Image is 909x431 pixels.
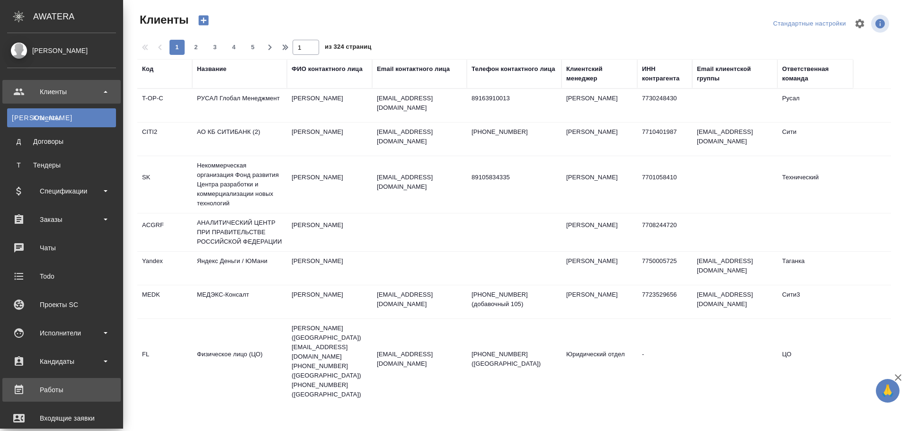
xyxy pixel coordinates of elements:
[192,89,287,122] td: РУСАЛ Глобал Менеджмент
[771,17,848,31] div: split button
[777,168,853,201] td: Технический
[637,345,692,378] td: -
[377,94,462,113] p: [EMAIL_ADDRESS][DOMAIN_NAME]
[777,285,853,318] td: Сити3
[192,156,287,213] td: Некоммерческая организация Фонд развития Центра разработки и коммерциализации новых технологий
[188,43,204,52] span: 2
[7,108,116,127] a: [PERSON_NAME]Клиенты
[7,132,116,151] a: ДДоговоры
[7,411,116,425] div: Входящие заявки
[472,173,557,182] p: 89105834335
[192,285,287,318] td: МЕДЭКС-Консалт
[287,285,372,318] td: [PERSON_NAME]
[137,123,192,156] td: CITI2
[137,252,192,285] td: Yandex
[292,64,363,74] div: ФИО контактного лица
[566,64,633,83] div: Клиентский менеджер
[137,345,192,378] td: FL
[472,94,557,103] p: 89163910013
[880,381,896,401] span: 🙏
[472,350,557,369] p: [PHONE_NUMBER] ([GEOGRAPHIC_DATA])
[7,383,116,397] div: Работы
[12,160,111,170] div: Тендеры
[2,378,121,402] a: Работы
[871,15,891,33] span: Посмотреть информацию
[7,45,116,56] div: [PERSON_NAME]
[561,345,637,378] td: Юридический отдел
[377,173,462,192] p: [EMAIL_ADDRESS][DOMAIN_NAME]
[188,40,204,55] button: 2
[192,123,287,156] td: АО КБ СИТИБАНК (2)
[642,64,687,83] div: ИНН контрагента
[637,123,692,156] td: 7710401987
[2,293,121,317] a: Проекты SC
[287,252,372,285] td: [PERSON_NAME]
[7,156,116,175] a: ТТендеры
[777,89,853,122] td: Русал
[226,40,241,55] button: 4
[637,168,692,201] td: 7701058410
[692,285,777,318] td: [EMAIL_ADDRESS][DOMAIN_NAME]
[7,298,116,312] div: Проекты SC
[637,252,692,285] td: 7750005725
[561,168,637,201] td: [PERSON_NAME]
[561,285,637,318] td: [PERSON_NAME]
[782,64,848,83] div: Ответственная команда
[7,241,116,255] div: Чаты
[561,216,637,249] td: [PERSON_NAME]
[287,89,372,122] td: [PERSON_NAME]
[192,12,215,28] button: Создать
[692,252,777,285] td: [EMAIL_ADDRESS][DOMAIN_NAME]
[777,252,853,285] td: Таганка
[12,137,111,146] div: Договоры
[637,285,692,318] td: 7723529656
[207,40,223,55] button: 3
[2,406,121,430] a: Входящие заявки
[226,43,241,52] span: 4
[377,290,462,309] p: [EMAIL_ADDRESS][DOMAIN_NAME]
[142,64,153,74] div: Код
[287,216,372,249] td: [PERSON_NAME]
[637,89,692,122] td: 7730248430
[207,43,223,52] span: 3
[12,113,111,123] div: Клиенты
[692,123,777,156] td: [EMAIL_ADDRESS][DOMAIN_NAME]
[697,64,773,83] div: Email клиентской группы
[245,43,260,52] span: 5
[137,285,192,318] td: MEDK
[197,64,226,74] div: Название
[287,168,372,201] td: [PERSON_NAME]
[137,89,192,122] td: T-OP-C
[777,123,853,156] td: Сити
[7,326,116,340] div: Исполнители
[137,216,192,249] td: ACGRF
[561,123,637,156] td: [PERSON_NAME]
[377,64,450,74] div: Email контактного лица
[137,12,188,27] span: Клиенты
[7,354,116,369] div: Кандидаты
[472,127,557,137] p: [PHONE_NUMBER]
[876,379,900,403] button: 🙏
[192,252,287,285] td: Яндекс Деньги / ЮМани
[287,123,372,156] td: [PERSON_NAME]
[7,85,116,99] div: Клиенты
[848,12,871,35] span: Настроить таблицу
[637,216,692,249] td: 7708244720
[472,64,555,74] div: Телефон контактного лица
[777,345,853,378] td: ЦО
[561,252,637,285] td: [PERSON_NAME]
[245,40,260,55] button: 5
[377,350,462,369] p: [EMAIL_ADDRESS][DOMAIN_NAME]
[192,213,287,251] td: АНАЛИТИЧЕСКИЙ ЦЕНТР ПРИ ПРАВИТЕЛЬСТВЕ РОССИЙСКОЙ ФЕДЕРАЦИИ
[7,212,116,227] div: Заказы
[7,184,116,198] div: Спецификации
[2,264,121,288] a: Todo
[561,89,637,122] td: [PERSON_NAME]
[325,41,371,55] span: из 324 страниц
[137,168,192,201] td: SK
[2,236,121,260] a: Чаты
[377,127,462,146] p: [EMAIL_ADDRESS][DOMAIN_NAME]
[192,345,287,378] td: Физическое лицо (ЦО)
[287,319,372,404] td: [PERSON_NAME] ([GEOGRAPHIC_DATA]) [EMAIL_ADDRESS][DOMAIN_NAME] [PHONE_NUMBER] ([GEOGRAPHIC_DATA])...
[7,269,116,283] div: Todo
